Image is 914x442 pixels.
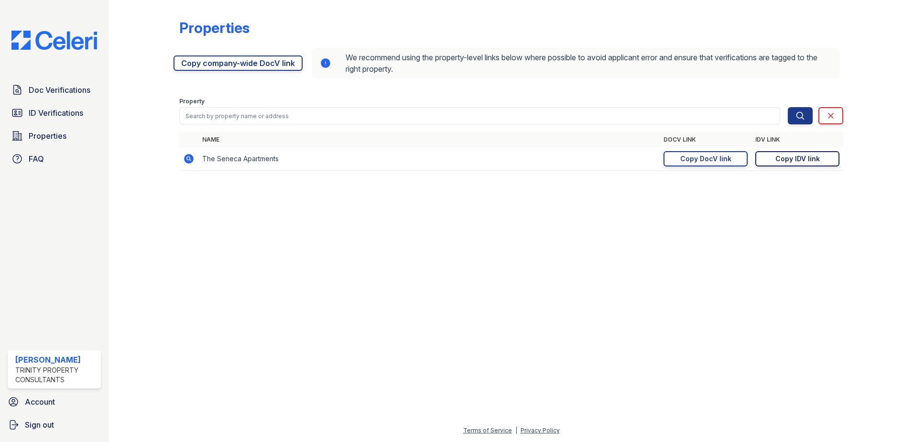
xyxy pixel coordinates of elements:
div: Copy IDV link [775,154,820,164]
a: Terms of Service [463,427,512,434]
div: [PERSON_NAME] [15,354,97,365]
span: Account [25,396,55,408]
span: Properties [29,130,66,142]
td: The Seneca Apartments [198,147,660,171]
a: Doc Verifications [8,80,101,99]
input: Search by property name or address [179,107,780,124]
div: Properties [179,19,250,36]
a: ID Verifications [8,103,101,122]
a: Copy company-wide DocV link [174,55,303,71]
a: Copy IDV link [755,151,839,166]
span: ID Verifications [29,107,83,119]
a: FAQ [8,149,101,168]
div: We recommend using the property-level links below where possible to avoid applicant error and ens... [312,48,839,78]
th: Name [198,132,660,147]
span: Doc Verifications [29,84,90,96]
img: CE_Logo_Blue-a8612792a0a2168367f1c8372b55b34899dd931a85d93a1a3d3e32e68fde9ad4.png [4,31,105,50]
a: Copy DocV link [664,151,748,166]
span: FAQ [29,153,44,165]
a: Sign out [4,415,105,434]
a: Properties [8,126,101,145]
div: Trinity Property Consultants [15,365,97,385]
label: Property [179,98,205,105]
a: Account [4,392,105,411]
th: DocV Link [660,132,751,147]
th: IDV Link [751,132,843,147]
a: Privacy Policy [521,427,560,434]
span: Sign out [25,419,54,431]
div: Copy DocV link [680,154,731,164]
div: | [515,427,517,434]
